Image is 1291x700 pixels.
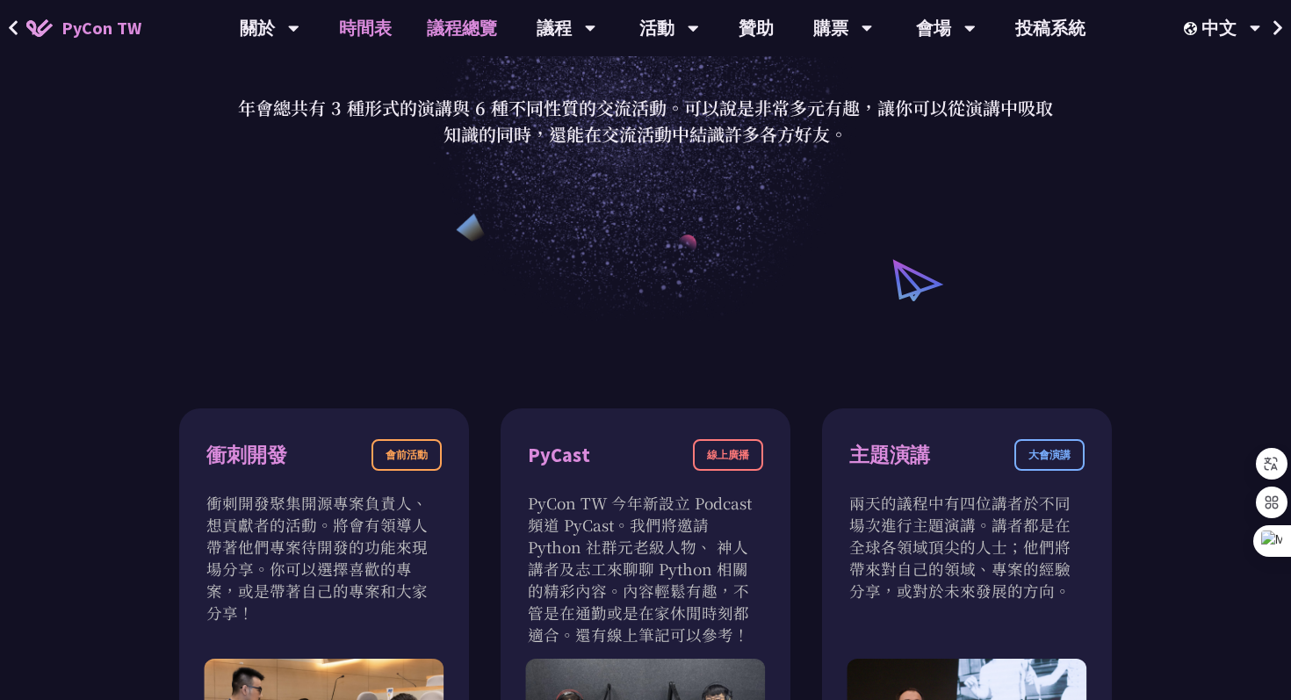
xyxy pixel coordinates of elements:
div: 衝刺開發 [206,440,287,471]
p: 年會總共有 3 種形式的演講與 6 種不同性質的交流活動。可以說是非常多元有趣，讓你可以從演講中吸取知識的同時，還能在交流活動中結識許多各方好友。 [237,95,1054,148]
p: 兩天的議程中有四位講者於不同場次進行主題演講。講者都是在全球各領域頂尖的人士；他們將帶來對自己的領域、專案的經驗分享，或對於未來發展的方向。 [849,492,1085,602]
p: PyCon TW 今年新設立 Podcast 頻道 PyCast。我們將邀請 Python 社群元老級人物、 神人講者及志工來聊聊 Python 相關的精彩內容。內容輕鬆有趣，不管是在通勤或是在... [528,492,763,646]
div: 線上廣播 [693,439,763,471]
div: PyCast [528,440,590,471]
img: Locale Icon [1184,22,1201,35]
p: 衝刺開發聚集開源專案負責人、想貢獻者的活動。將會有領導人帶著他們專案待開發的功能來現場分享。你可以選擇喜歡的專案，或是帶著自己的專案和大家分享！ [206,492,442,624]
div: 會前活動 [371,439,442,471]
span: PyCon TW [61,15,141,41]
div: 大會演講 [1014,439,1085,471]
div: 主題演講 [849,440,930,471]
a: PyCon TW [9,6,159,50]
img: Home icon of PyCon TW 2025 [26,19,53,37]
